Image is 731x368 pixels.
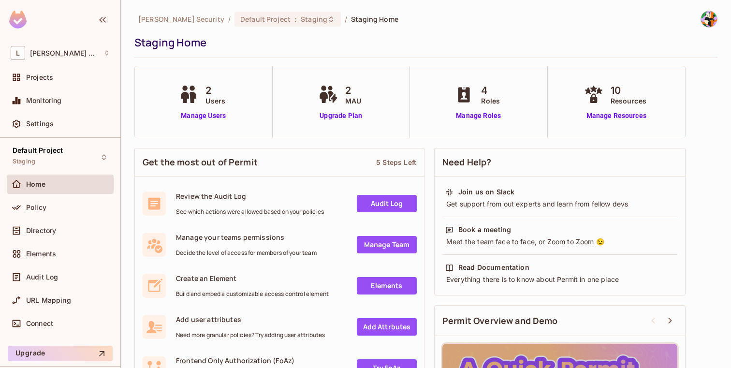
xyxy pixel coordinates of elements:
[176,356,294,365] span: Frontend Only Authorization (FoAz)
[611,83,646,98] span: 10
[345,96,361,106] span: MAU
[11,46,25,60] span: L
[9,11,27,29] img: SReyMgAAAABJRU5ErkJggg==
[357,277,417,294] a: Elements
[357,195,417,212] a: Audit Log
[357,236,417,253] a: Manage Team
[26,320,53,327] span: Connect
[442,315,558,327] span: Permit Overview and Demo
[176,111,230,121] a: Manage Users
[143,156,258,168] span: Get the most out of Permit
[611,96,646,106] span: Resources
[452,111,505,121] a: Manage Roles
[26,74,53,81] span: Projects
[176,290,329,298] span: Build and embed a customizable access control element
[481,83,500,98] span: 4
[176,315,325,324] span: Add user attributes
[26,97,62,104] span: Monitoring
[176,208,324,216] span: See which actions were allowed based on your policies
[26,227,56,235] span: Directory
[13,147,63,154] span: Default Project
[701,11,717,27] img: David Mamistvalov
[176,274,329,283] span: Create an Element
[26,180,46,188] span: Home
[481,96,500,106] span: Roles
[26,250,56,258] span: Elements
[176,249,317,257] span: Decide the level of access for members of your team
[205,83,225,98] span: 2
[445,199,674,209] div: Get support from out experts and learn from fellow devs
[351,15,398,24] span: Staging Home
[376,158,416,167] div: 5 Steps Left
[13,158,35,165] span: Staging
[8,346,113,361] button: Upgrade
[228,15,231,24] li: /
[345,83,361,98] span: 2
[30,49,99,57] span: Workspace: Lumia Security
[301,15,327,24] span: Staging
[445,275,674,284] div: Everything there is to know about Permit in one place
[240,15,291,24] span: Default Project
[138,15,224,24] span: the active workspace
[442,156,492,168] span: Need Help?
[357,318,417,336] a: Add Attrbutes
[26,273,58,281] span: Audit Log
[458,187,514,197] div: Join us on Slack
[582,111,651,121] a: Manage Resources
[458,263,529,272] div: Read Documentation
[176,331,325,339] span: Need more granular policies? Try adding user attributes
[458,225,511,235] div: Book a meeting
[445,237,674,247] div: Meet the team face to face, or Zoom to Zoom 😉
[26,296,71,304] span: URL Mapping
[316,111,366,121] a: Upgrade Plan
[345,15,347,24] li: /
[176,191,324,201] span: Review the Audit Log
[176,233,317,242] span: Manage your teams permissions
[294,15,297,23] span: :
[134,35,713,50] div: Staging Home
[26,120,54,128] span: Settings
[205,96,225,106] span: Users
[26,204,46,211] span: Policy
